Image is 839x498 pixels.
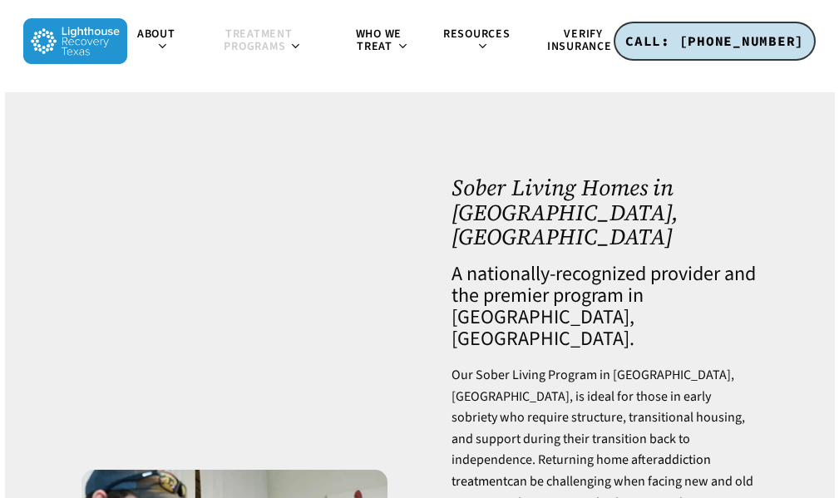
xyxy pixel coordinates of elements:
[625,32,804,49] span: CALL: [PHONE_NUMBER]
[452,175,758,249] h1: Sober Living Homes in [GEOGRAPHIC_DATA], [GEOGRAPHIC_DATA]
[356,26,402,56] span: Who We Treat
[127,28,194,54] a: About
[529,28,647,54] a: Verify Insurance
[452,264,758,350] h4: A nationally-recognized provider and the premier program in [GEOGRAPHIC_DATA], [GEOGRAPHIC_DATA].
[137,26,175,42] span: About
[224,26,292,56] span: Treatment Programs
[23,18,127,64] img: Lighthouse Recovery Texas
[433,28,529,54] a: Resources
[333,28,433,54] a: Who We Treat
[547,26,612,56] span: Verify Insurance
[443,26,511,42] span: Resources
[194,28,333,54] a: Treatment Programs
[614,22,816,62] a: CALL: [PHONE_NUMBER]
